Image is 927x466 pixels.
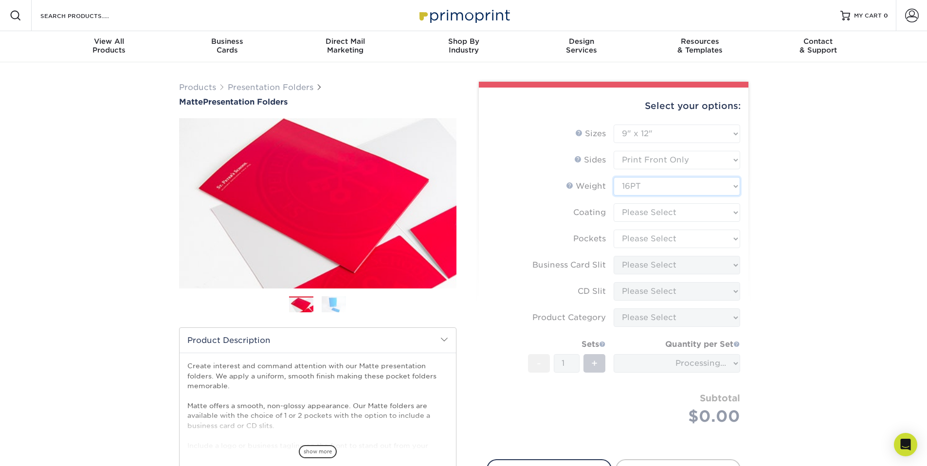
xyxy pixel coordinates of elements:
img: Primoprint [415,5,512,26]
span: Matte [179,97,203,107]
a: MattePresentation Folders [179,97,456,107]
span: Business [168,37,286,46]
div: Select your options: [487,88,741,125]
span: Resources [641,37,759,46]
div: Marketing [286,37,404,54]
span: MY CART [854,12,882,20]
div: & Support [759,37,877,54]
div: Services [523,37,641,54]
a: BusinessCards [168,31,286,62]
a: Direct MailMarketing [286,31,404,62]
img: Presentation Folders 02 [322,296,346,313]
img: Presentation Folders 01 [289,297,313,314]
span: Shop By [404,37,523,46]
div: Open Intercom Messenger [894,433,917,456]
span: Contact [759,37,877,46]
a: Presentation Folders [228,83,313,92]
span: Design [523,37,641,46]
div: Cards [168,37,286,54]
span: 0 [884,12,888,19]
a: DesignServices [523,31,641,62]
a: Resources& Templates [641,31,759,62]
a: Shop ByIndustry [404,31,523,62]
span: show more [299,445,337,458]
div: Industry [404,37,523,54]
a: Products [179,83,216,92]
h1: Presentation Folders [179,97,456,107]
div: & Templates [641,37,759,54]
div: Products [50,37,168,54]
span: Direct Mail [286,37,404,46]
input: SEARCH PRODUCTS..... [39,10,134,21]
h2: Product Description [180,328,456,353]
span: View All [50,37,168,46]
img: Matte 01 [179,108,456,299]
a: View AllProducts [50,31,168,62]
a: Contact& Support [759,31,877,62]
